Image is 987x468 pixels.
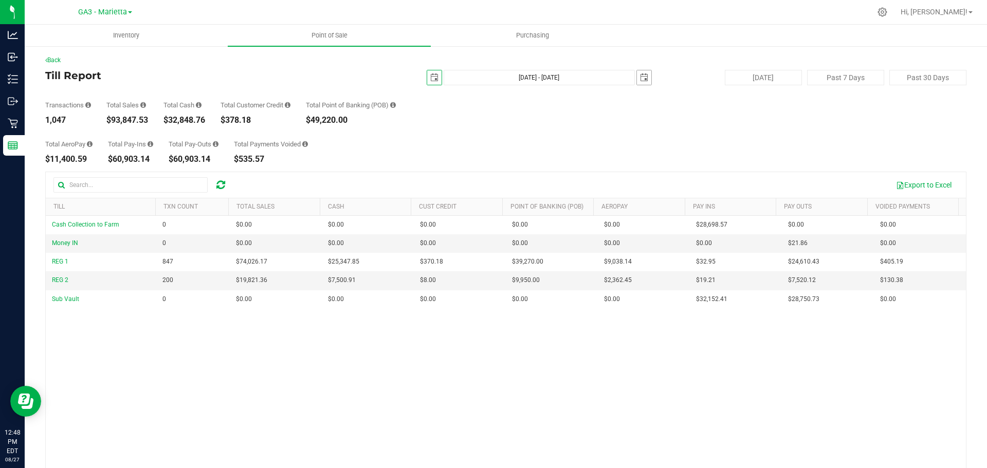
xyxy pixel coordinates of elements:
[45,57,61,64] a: Back
[696,238,712,248] span: $0.00
[234,141,308,147] div: Total Payments Voided
[236,257,267,267] span: $74,026.17
[10,386,41,417] iframe: Resource center
[52,239,78,247] span: Money IN
[221,102,290,108] div: Total Customer Credit
[8,30,18,40] inline-svg: Analytics
[99,31,153,40] span: Inventory
[162,275,173,285] span: 200
[328,220,344,230] span: $0.00
[52,295,79,303] span: Sub Vault
[604,294,620,304] span: $0.00
[901,8,967,16] span: Hi, [PERSON_NAME]!
[725,70,802,85] button: [DATE]
[78,8,127,16] span: GA3 - Marietta
[298,31,361,40] span: Point of Sale
[306,116,396,124] div: $49,220.00
[420,275,436,285] span: $8.00
[5,456,20,463] p: 08/27
[236,238,252,248] span: $0.00
[427,70,442,85] span: select
[162,294,166,304] span: 0
[221,116,290,124] div: $378.18
[510,203,583,210] a: Point of Banking (POB)
[431,25,634,46] a: Purchasing
[328,275,356,285] span: $7,500.91
[306,102,396,108] div: Total Point of Banking (POB)
[53,203,65,210] a: Till
[106,116,148,124] div: $93,847.53
[45,70,352,81] h4: Till Report
[162,257,173,267] span: 847
[637,70,651,85] span: select
[213,141,218,147] i: Sum of all cash pay-outs removed from tills within the date range.
[140,102,146,108] i: Sum of all successful, non-voided payment transaction amounts (excluding tips and transaction fee...
[236,294,252,304] span: $0.00
[163,102,205,108] div: Total Cash
[285,102,290,108] i: Sum of all successful, non-voided payment transaction amounts using account credit as the payment...
[788,220,804,230] span: $0.00
[784,203,812,210] a: Pay Outs
[604,220,620,230] span: $0.00
[162,220,166,230] span: 0
[169,141,218,147] div: Total Pay-Outs
[328,257,359,267] span: $25,347.85
[85,102,91,108] i: Count of all successful payment transactions, possibly including voids, refunds, and cash-back fr...
[45,116,91,124] div: 1,047
[45,102,91,108] div: Transactions
[162,238,166,248] span: 0
[328,238,344,248] span: $0.00
[512,275,540,285] span: $9,950.00
[106,102,148,108] div: Total Sales
[807,70,884,85] button: Past 7 Days
[693,203,715,210] a: Pay Ins
[502,31,563,40] span: Purchasing
[328,294,344,304] span: $0.00
[512,257,543,267] span: $39,270.00
[696,275,716,285] span: $19.21
[420,238,436,248] span: $0.00
[52,276,68,284] span: REG 2
[163,116,205,124] div: $32,848.76
[420,257,443,267] span: $370.18
[788,275,816,285] span: $7,520.12
[8,140,18,151] inline-svg: Reports
[45,155,93,163] div: $11,400.59
[108,141,153,147] div: Total Pay-Ins
[53,177,208,193] input: Search...
[601,203,628,210] a: AeroPay
[148,141,153,147] i: Sum of all cash pay-ins added to tills within the date range.
[228,25,431,46] a: Point of Sale
[87,141,93,147] i: Sum of all successful AeroPay payment transaction amounts for all purchases in the date range. Ex...
[302,141,308,147] i: Sum of all voided payment transaction amounts (excluding tips and transaction fees) within the da...
[169,155,218,163] div: $60,903.14
[419,203,456,210] a: Cust Credit
[512,294,528,304] span: $0.00
[788,257,819,267] span: $24,610.43
[52,258,68,265] span: REG 1
[420,294,436,304] span: $0.00
[604,238,620,248] span: $0.00
[876,7,889,17] div: Manage settings
[108,155,153,163] div: $60,903.14
[163,203,198,210] a: TXN Count
[880,294,896,304] span: $0.00
[880,257,903,267] span: $405.19
[604,257,632,267] span: $9,038.14
[875,203,930,210] a: Voided Payments
[880,238,896,248] span: $0.00
[236,203,275,210] a: Total Sales
[8,52,18,62] inline-svg: Inbound
[390,102,396,108] i: Sum of the successful, non-voided point-of-banking payment transaction amounts, both via payment ...
[880,220,896,230] span: $0.00
[788,294,819,304] span: $28,750.73
[512,220,528,230] span: $0.00
[8,118,18,128] inline-svg: Retail
[234,155,308,163] div: $535.57
[5,428,20,456] p: 12:48 PM EDT
[696,294,727,304] span: $32,152.41
[788,238,808,248] span: $21.86
[45,141,93,147] div: Total AeroPay
[236,275,267,285] span: $19,821.36
[52,221,119,228] span: Cash Collection to Farm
